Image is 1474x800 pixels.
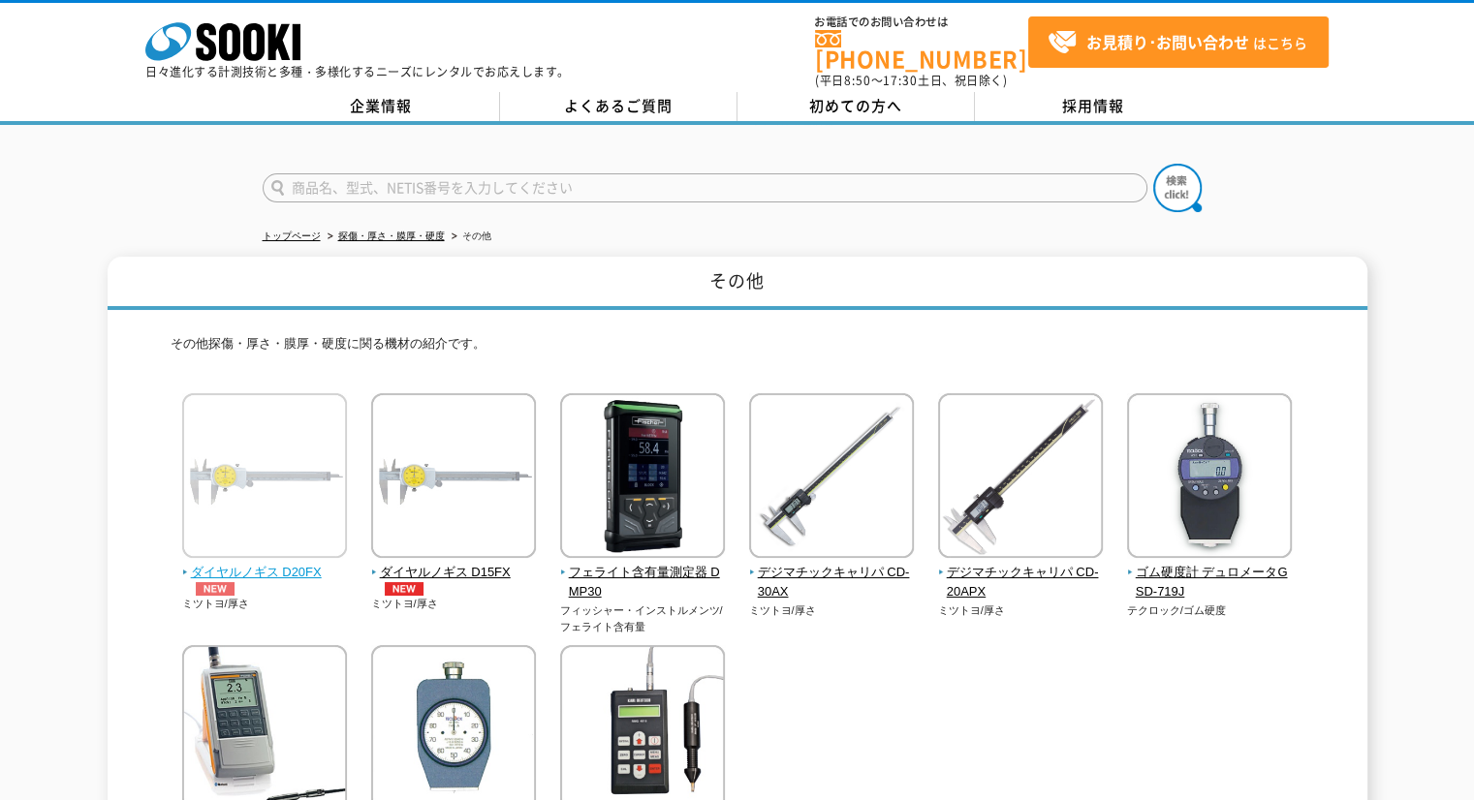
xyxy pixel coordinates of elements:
[1127,563,1293,603] span: ゴム硬度計 デュロメータGSD-719J
[182,393,347,563] img: ダイヤルノギス D20FX
[938,544,1104,602] a: デジマチックキャリパ CD-20APX
[938,563,1104,603] span: デジマチックキャリパ CD-20APX
[883,72,918,89] span: 17:30
[749,393,914,563] img: デジマチックキャリパ CD-30AX
[815,30,1028,70] a: [PHONE_NUMBER]
[263,92,500,121] a: 企業情報
[371,544,537,597] a: ダイヤルノギス D15FXNEW
[749,544,915,602] a: デジマチックキャリパ CD-30AX
[938,602,1104,619] p: ミツトヨ/厚さ
[1153,164,1202,212] img: btn_search.png
[1086,30,1249,53] strong: お見積り･お問い合わせ
[371,563,537,597] span: ダイヤルノギス D15FX
[749,563,915,603] span: デジマチックキャリパ CD-30AX
[1127,544,1293,602] a: ゴム硬度計 デュロメータGSD-719J
[108,257,1367,310] h1: その他
[171,334,1304,364] p: その他探傷・厚さ・膜厚・硬度に関る機材の紹介です。
[380,582,428,596] img: NEW
[371,596,537,612] p: ミツトヨ/厚さ
[815,72,1007,89] span: (平日 ～ 土日、祝日除く)
[500,92,737,121] a: よくあるご質問
[338,231,445,241] a: 探傷・厚さ・膜厚・硬度
[182,563,348,597] span: ダイヤルノギス D20FX
[809,95,902,116] span: 初めての方へ
[1127,602,1293,619] p: テクロック/ゴム硬度
[975,92,1212,121] a: 採用情報
[182,596,348,612] p: ミツトヨ/厚さ
[938,393,1103,563] img: デジマチックキャリパ CD-20APX
[448,227,491,247] li: その他
[371,393,536,563] img: ダイヤルノギス D15FX
[182,544,348,597] a: ダイヤルノギス D20FXNEW
[1127,393,1292,563] img: ゴム硬度計 デュロメータGSD-719J
[749,602,915,619] p: ミツトヨ/厚さ
[844,72,871,89] span: 8:50
[1028,16,1329,68] a: お見積り･お問い合わせはこちら
[1048,28,1307,57] span: はこちら
[560,602,726,634] p: フィッシャー・インストルメンツ/フェライト含有量
[815,16,1028,28] span: お電話でのお問い合わせは
[560,563,726,603] span: フェライト含有量測定器 DMP30
[560,544,726,602] a: フェライト含有量測定器 DMP30
[191,582,239,596] img: NEW
[145,66,570,77] p: 日々進化する計測技術と多種・多様化するニーズにレンタルでお応えします。
[263,231,321,241] a: トップページ
[737,92,975,121] a: 初めての方へ
[560,393,725,563] img: フェライト含有量測定器 DMP30
[263,173,1147,202] input: 商品名、型式、NETIS番号を入力してください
